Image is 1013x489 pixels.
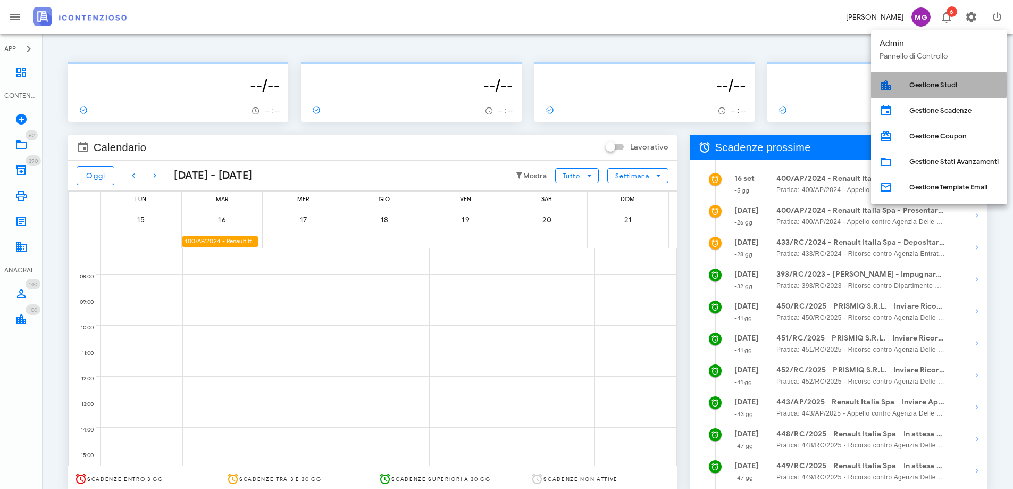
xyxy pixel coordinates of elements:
[909,158,999,166] div: Gestione Stati Avanzamenti
[734,206,759,215] strong: [DATE]
[288,216,318,225] span: 17
[966,333,987,354] button: Mostra dettagli
[776,269,945,280] strong: 393/RC/2023 - [PERSON_NAME] - Impugnare la Decisione del Giudice (Parz. Favorevole)
[734,238,759,247] strong: [DATE]
[425,192,506,205] div: ven
[734,270,759,279] strong: [DATE]
[909,183,999,192] div: Gestione Template Email
[776,428,945,440] strong: 448/RC/2025 - Renault Italia Spa - In attesa della Costituzione in [GEOGRAPHIC_DATA] controparte
[451,216,481,225] span: 19
[523,172,547,180] small: Mostra
[77,66,280,74] p: --------------
[370,205,399,235] button: 18
[909,81,999,89] div: Gestione Studi
[543,74,746,96] h3: --/--
[86,171,105,180] span: Oggi
[776,376,945,387] span: Pratica: 452/RC/2025 - Ricorso contro Agenzia Delle Entrate Direzione Provinciale II Di Roma
[776,408,945,419] span: Pratica: 443/AP/2025 - Appello contro Agenzia Delle Entrate Riscossione Provincia Di [GEOGRAPHIC_...
[734,251,753,258] small: -28 gg
[776,66,979,74] p: --------------
[29,281,37,288] span: 140
[613,216,643,225] span: 21
[126,216,156,225] span: 15
[966,428,987,450] button: Mostra dettagli
[966,460,987,482] button: Mostra dettagli
[734,429,759,438] strong: [DATE]
[734,187,750,194] small: -5 gg
[588,192,668,205] div: dom
[126,205,156,235] button: 15
[4,266,38,275] div: ANAGRAFICA
[966,396,987,418] button: Mostra dettagli
[734,346,752,354] small: -41 gg
[734,442,754,450] small: -47 gg
[69,322,96,334] div: 10:00
[911,7,931,27] span: MG
[77,166,114,185] button: Oggi
[734,219,753,226] small: -26 gg
[543,105,574,115] span: ------
[776,237,945,248] strong: 433/RC/2024 - Renault Italia Spa - Depositare Documenti per Udienza
[498,107,513,114] span: -- : --
[846,12,903,23] div: [PERSON_NAME]
[77,74,280,96] h3: --/--
[69,373,96,385] div: 12:00
[966,269,987,290] button: Mostra dettagli
[29,306,37,313] span: 100
[77,105,107,115] span: ------
[734,410,754,418] small: -43 gg
[207,216,237,225] span: 16
[26,304,40,315] span: Distintivo
[734,474,754,482] small: -47 gg
[731,107,746,114] span: -- : --
[543,476,618,483] span: Scadenze non attive
[344,192,425,205] div: gio
[370,216,399,225] span: 18
[69,450,96,461] div: 15:00
[69,271,96,283] div: 08:00
[182,192,263,205] div: mar
[734,302,759,311] strong: [DATE]
[734,366,759,375] strong: [DATE]
[69,296,96,308] div: 09:00
[776,301,945,312] strong: 450/RC/2025 - PRISMIQ S.R.L. - Inviare Ricorso
[776,472,945,483] span: Pratica: 449/RC/2025 - Ricorso contro Agenzia Delle Entrate Riscossione Provincia Di [GEOGRAPHIC_...
[532,205,562,235] button: 20
[734,378,752,386] small: -41 gg
[87,476,163,483] span: Scadenze entro 3 gg
[29,158,38,164] span: 390
[776,344,945,355] span: Pratica: 451/RC/2025 - Ricorso contro Agenzia Delle Entrate Direzione Provinciale II Di Roma
[776,185,945,195] span: Pratica: 400/AP/2024 - Appello contro Agenzia Delle Entrate Riscossione Provincia Di [GEOGRAPHIC_...
[26,130,38,140] span: Distintivo
[77,103,112,118] a: ------
[908,4,933,30] button: MG
[734,461,759,470] strong: [DATE]
[776,74,979,96] h3: --/--
[734,334,759,343] strong: [DATE]
[933,4,959,30] button: Distintivo
[33,7,127,26] img: logo-text-2x.png
[880,36,999,51] div: Admin
[309,103,345,118] a: ------
[909,106,999,115] div: Gestione Scadenze
[101,192,181,205] div: lun
[776,205,945,217] strong: 400/AP/2024 - Renault Italia Spa - Presentarsi in Udienza
[309,105,340,115] span: ------
[734,283,753,290] small: -32 gg
[506,192,587,205] div: sab
[263,192,344,205] div: mer
[543,66,746,74] p: --------------
[451,205,481,235] button: 19
[947,6,957,17] span: Distintivo
[776,280,945,291] span: Pratica: 393/RC/2023 - Ricorso contro Dipartimento Risorse Economiche Comune Di Roma Capitale, Ae...
[532,216,562,225] span: 20
[555,168,599,183] button: Tutto
[909,132,999,140] div: Gestione Coupon
[966,301,987,322] button: Mostra dettagli
[69,424,96,436] div: 14:00
[966,205,987,226] button: Mostra dettagli
[734,314,752,322] small: -41 gg
[94,139,146,156] span: Calendario
[776,396,945,408] strong: 443/AP/2025 - Renault Italia Spa - Inviare Appello
[309,74,513,96] h3: --/--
